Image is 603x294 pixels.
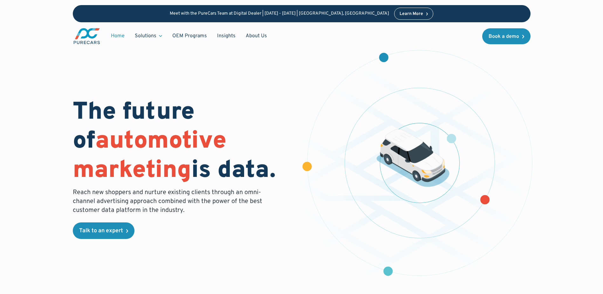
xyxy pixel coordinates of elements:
a: Home [106,30,130,42]
a: Insights [212,30,241,42]
div: Talk to an expert [79,228,123,234]
a: Learn More [394,8,434,20]
div: Solutions [130,30,167,42]
img: illustration of a vehicle [376,129,449,187]
div: Solutions [135,32,156,39]
a: Talk to an expert [73,222,134,239]
a: Book a demo [482,28,531,44]
img: purecars logo [73,27,101,45]
p: Reach new shoppers and nurture existing clients through an omni-channel advertising approach comb... [73,188,266,215]
h1: The future of is data. [73,98,294,185]
a: OEM Programs [167,30,212,42]
span: automotive marketing [73,126,226,186]
div: Book a demo [489,34,519,39]
div: Learn More [400,12,423,16]
a: About Us [241,30,272,42]
a: main [73,27,101,45]
p: Meet with the PureCars Team at Digital Dealer | [DATE] - [DATE] | [GEOGRAPHIC_DATA], [GEOGRAPHIC_... [170,11,389,17]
